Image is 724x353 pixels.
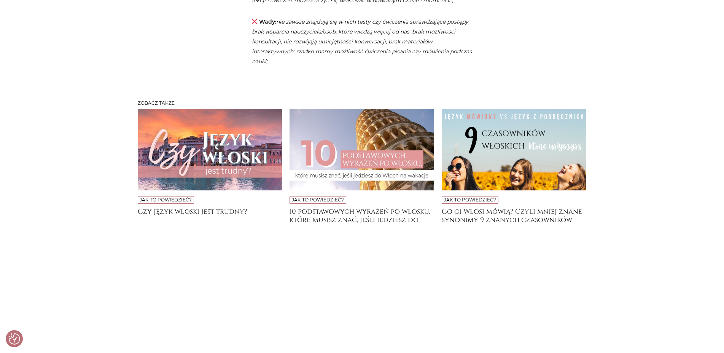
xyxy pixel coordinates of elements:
[138,101,587,106] h3: Zobacz także
[252,19,257,24] img: ❌
[292,197,344,203] a: Jak to powiedzieć?
[290,208,434,223] a: 10 podstawowych wyrażeń po włosku, które musisz znać, jeśli jedziesz do [GEOGRAPHIC_DATA] na wakacje
[138,208,282,223] a: Czy język włoski jest trudny?
[442,208,586,223] a: Co ci Włosi mówią? Czyli mniej znane synonimy 9 znanych czasowników
[140,197,192,203] a: Jak to powiedzieć?
[444,197,496,203] a: Jak to powiedzieć?
[259,18,276,25] strong: Wady:
[252,18,472,65] em: nie zawsze znajdują się w nich testy czy ćwiczenia sprawdzające postępy; brak wsparcia nauczyciel...
[9,333,20,345] img: Revisit consent button
[9,333,20,345] button: Preferencje co do zgód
